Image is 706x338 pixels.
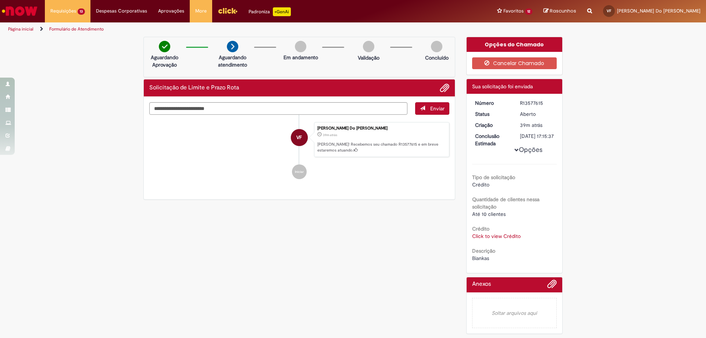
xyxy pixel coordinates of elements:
div: Opções do Chamado [467,37,563,52]
div: 29/09/2025 15:15:33 [520,121,554,129]
time: 29/09/2025 15:15:33 [323,133,337,137]
p: Em andamento [284,54,318,61]
time: 29/09/2025 15:15:33 [520,122,542,128]
button: Adicionar anexos [440,83,449,93]
b: Quantidade de clientes nessa solicitação [472,196,539,210]
div: Aberto [520,110,554,118]
b: Tipo de solicitação [472,174,515,181]
a: Click to view Crédito [472,233,521,239]
p: +GenAi [273,7,291,16]
dt: Status [470,110,515,118]
span: Favoritos [503,7,524,15]
div: Padroniza [249,7,291,16]
ul: Histórico de tíquete [149,115,449,187]
a: Página inicial [8,26,33,32]
p: Concluído [425,54,449,61]
b: Crédito [472,225,489,232]
div: [PERSON_NAME] Do [PERSON_NAME] [317,126,445,131]
span: VF [296,129,302,146]
span: Crédito [472,181,489,188]
span: VF [607,8,611,13]
p: [PERSON_NAME]! Recebemos seu chamado R13577615 e em breve estaremos atuando. [317,142,445,153]
div: [DATE] 17:15:37 [520,132,554,140]
button: Enviar [415,102,449,115]
span: Sua solicitação foi enviada [472,83,533,90]
span: 39m atrás [323,133,337,137]
span: 39m atrás [520,122,542,128]
h2: Anexos [472,281,491,288]
li: Valeria Aparecida Do Prado Fernandes [149,122,449,157]
img: check-circle-green.png [159,41,170,52]
div: R13577615 [520,99,554,107]
dt: Criação [470,121,515,129]
div: Valeria Aparecida Do Prado Fernandes [291,129,308,146]
span: Rascunhos [550,7,576,14]
span: Requisições [50,7,76,15]
img: img-circle-grey.png [363,41,374,52]
button: Adicionar anexos [547,279,557,292]
span: Despesas Corporativas [96,7,147,15]
b: Descrição [472,248,495,254]
img: click_logo_yellow_360x200.png [218,5,238,16]
img: img-circle-grey.png [295,41,306,52]
span: 13 [78,8,85,15]
span: Aprovações [158,7,184,15]
span: Até 10 clientes [472,211,506,217]
em: Soltar arquivos aqui [472,298,557,328]
h2: Solicitação de Limite e Prazo Rota Histórico de tíquete [149,85,239,91]
span: [PERSON_NAME] Do [PERSON_NAME] [617,8,700,14]
span: Enviar [430,105,445,112]
p: Aguardando Aprovação [147,54,182,68]
a: Formulário de Atendimento [49,26,104,32]
textarea: Digite sua mensagem aqui... [149,102,407,115]
span: 12 [525,8,532,15]
ul: Trilhas de página [6,22,465,36]
dt: Número [470,99,515,107]
dt: Conclusão Estimada [470,132,515,147]
span: More [195,7,207,15]
img: arrow-next.png [227,41,238,52]
span: Biankas [472,255,489,261]
button: Cancelar Chamado [472,57,557,69]
p: Validação [358,54,379,61]
a: Rascunhos [543,8,576,15]
p: Aguardando atendimento [215,54,250,68]
img: img-circle-grey.png [431,41,442,52]
img: ServiceNow [1,4,39,18]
